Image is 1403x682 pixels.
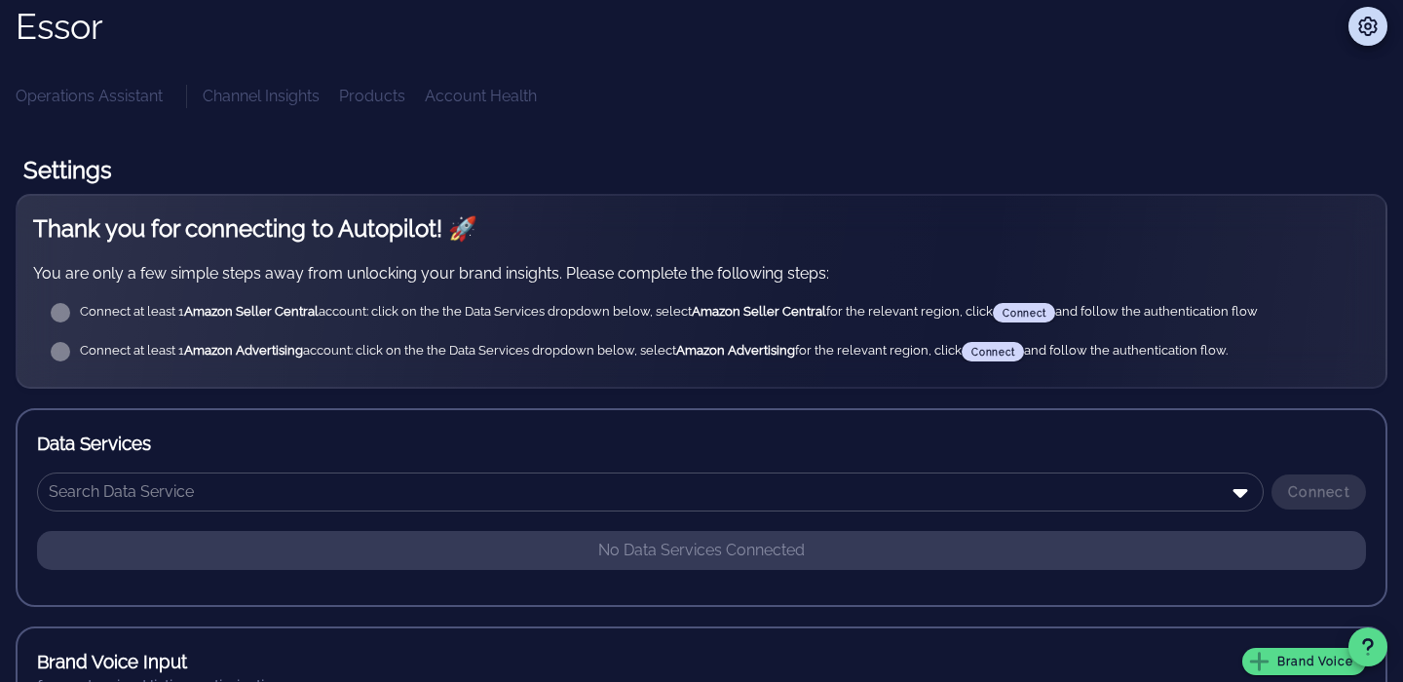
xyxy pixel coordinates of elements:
[80,303,1354,322] div: Connect at least 1 account: click on the the Data Services dropdown below, select for the relevan...
[1242,648,1366,675] button: Brand Voice
[37,430,1366,457] h3: Data Services
[184,304,319,319] strong: Amazon Seller Central
[676,343,795,358] strong: Amazon Advertising
[33,211,1370,246] h2: Thank you for connecting to Autopilot! 🚀
[49,476,1225,508] input: Search Data Service
[80,342,1354,361] div: Connect at least 1 account: click on the the Data Services dropdown below, select for the relevan...
[1348,627,1387,666] button: Support
[692,304,826,319] strong: Amazon Seller Central
[1255,653,1354,670] span: Brand Voice
[16,147,1387,194] h1: Settings
[16,7,103,46] h1: Essor
[37,648,187,675] h3: Brand Voice Input
[184,343,303,358] strong: Amazon Advertising
[37,531,1366,570] p: No Data Services Connected
[33,262,1370,285] p: You are only a few simple steps away from unlocking your brand insights. Please complete the foll...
